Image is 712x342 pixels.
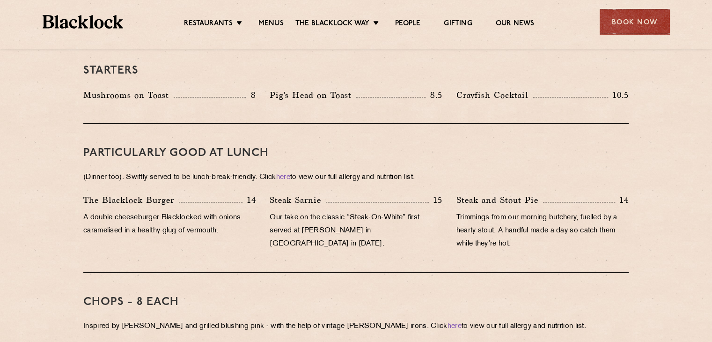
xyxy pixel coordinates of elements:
[184,19,233,30] a: Restaurants
[276,174,290,181] a: here
[270,193,326,207] p: Steak Sarnie
[83,211,256,238] p: A double cheeseburger Blacklocked with onions caramelised in a healthy glug of vermouth.
[426,89,442,101] p: 8.5
[83,89,174,102] p: Mushrooms on Toast
[448,323,462,330] a: here
[83,193,179,207] p: The Blacklock Burger
[600,9,670,35] div: Book Now
[395,19,420,30] a: People
[615,194,629,206] p: 14
[246,89,256,101] p: 8
[608,89,629,101] p: 10.5
[83,296,629,308] h3: Chops - 8 each
[83,65,629,77] h3: Starters
[429,194,442,206] p: 15
[242,194,256,206] p: 14
[258,19,284,30] a: Menus
[295,19,369,30] a: The Blacklock Way
[83,320,629,333] p: Inspired by [PERSON_NAME] and grilled blushing pink - with the help of vintage [PERSON_NAME] iron...
[456,193,543,207] p: Steak and Stout Pie
[83,171,629,184] p: (Dinner too). Swiftly served to be lunch-break-friendly. Click to view our full allergy and nutri...
[43,15,124,29] img: BL_Textured_Logo-footer-cropped.svg
[456,89,533,102] p: Crayfish Cocktail
[270,211,442,251] p: Our take on the classic “Steak-On-White” first served at [PERSON_NAME] in [GEOGRAPHIC_DATA] in [D...
[83,147,629,159] h3: PARTICULARLY GOOD AT LUNCH
[456,211,629,251] p: Trimmings from our morning butchery, fuelled by a hearty stout. A handful made a day so catch the...
[270,89,356,102] p: Pig's Head on Toast
[496,19,535,30] a: Our News
[444,19,472,30] a: Gifting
